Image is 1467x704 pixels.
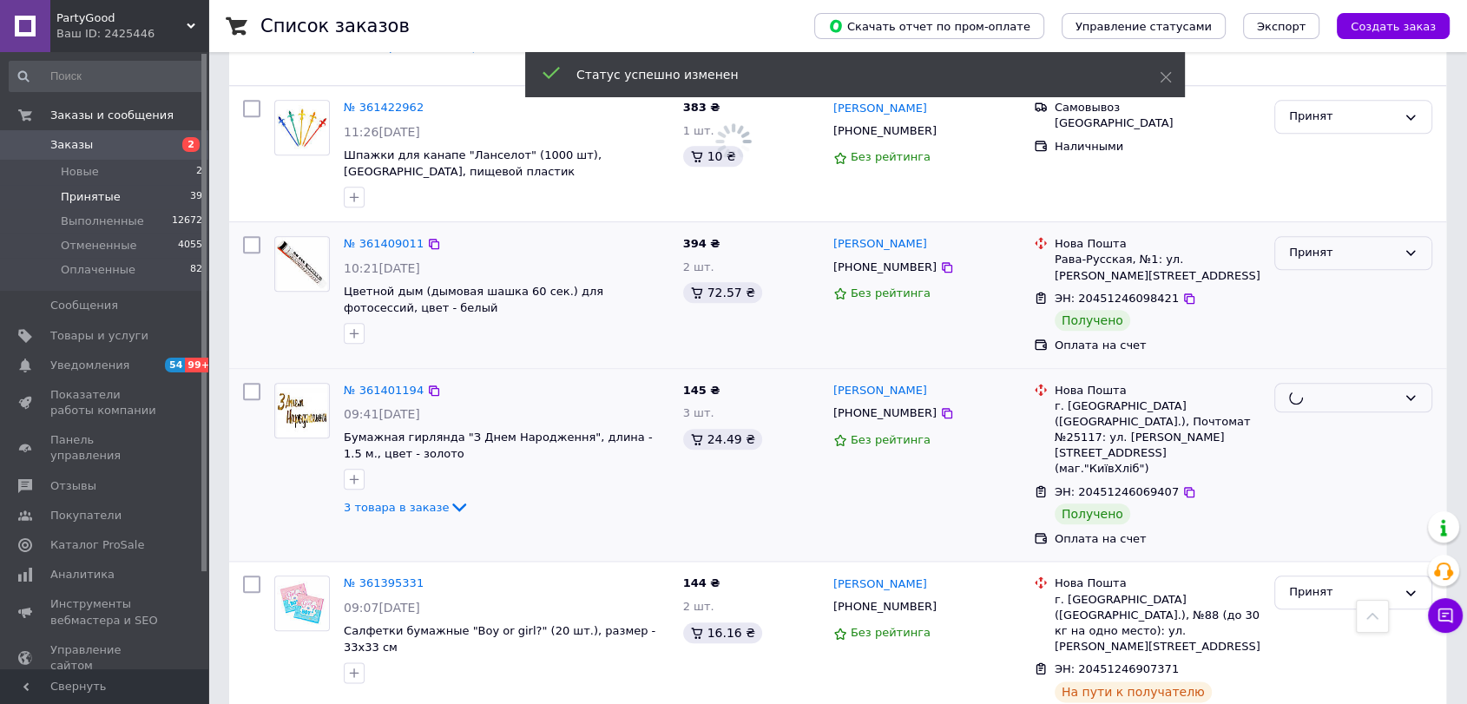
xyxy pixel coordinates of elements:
div: Нова Пошта [1055,576,1260,591]
span: PartyGood [56,10,187,26]
div: 72.57 ₴ [683,282,762,303]
div: На пути к получателю [1055,681,1212,702]
span: 3 шт. [683,406,714,419]
span: 99+ [185,358,214,372]
span: Показатели работы компании [50,387,161,418]
span: Без рейтинга [851,433,931,446]
a: Цветной дым (дымовая шашка 60 сек.) для фотосессий, цвет - белый [344,285,603,314]
span: Без рейтинга [851,626,931,639]
span: Новые [61,164,99,180]
span: 2 шт. [683,600,714,613]
div: Принят [1289,244,1397,262]
div: Оплата на счет [1055,338,1260,353]
button: Скачать отчет по пром-оплате [814,13,1044,39]
span: Принятые [61,189,121,205]
span: 12672 [172,214,202,229]
a: 3 товара в заказе [344,500,470,513]
span: Товары и услуги [50,328,148,344]
img: Фото товару [277,101,327,155]
div: Принят [1289,583,1397,602]
img: Фото товару [277,576,327,630]
a: № 361409011 [344,237,424,250]
div: Статус успешно изменен [576,66,1116,83]
span: Уведомления [50,358,129,373]
span: 10:21[DATE] [344,261,420,275]
span: 11:26[DATE] [344,125,420,139]
span: 145 ₴ [683,384,720,397]
span: Панель управления [50,432,161,464]
a: № 361401194 [344,384,424,397]
div: Получено [1055,503,1130,524]
a: Фото товару [274,576,330,631]
div: [PHONE_NUMBER] [830,402,940,424]
div: Рава-Русская, №1: ул. [PERSON_NAME][STREET_ADDRESS] [1055,252,1260,283]
img: Фото товару [277,237,327,291]
span: 09:07[DATE] [344,601,420,615]
a: № 361395331 [344,576,424,589]
span: 82 [190,262,202,278]
a: [PERSON_NAME] [833,576,927,593]
span: 383 ₴ [683,101,720,114]
span: Оплаченные [61,262,135,278]
div: Оплата на счет [1055,531,1260,547]
button: Управление статусами [1062,13,1226,39]
span: Аналитика [50,567,115,582]
span: Управление сайтом [50,642,161,674]
span: Управление статусами [1076,20,1212,33]
span: Заказы и сообщения [50,108,174,123]
div: 10 ₴ [683,146,743,167]
span: 3 товара в заказе [344,500,449,513]
button: Экспорт [1243,13,1319,39]
a: Салфетки бумажные "Boy or girl?" (20 шт.), размер - 33х33 см [344,624,655,654]
a: Шпажки для канапе "Ланселот" (1000 шт), [GEOGRAPHIC_DATA], пищевой пластик [344,148,602,178]
button: Создать заказ [1337,13,1450,39]
div: [GEOGRAPHIC_DATA] [1055,115,1260,131]
span: Скачать отчет по пром-оплате [828,18,1030,34]
span: Заказы [50,137,93,153]
span: Сообщения [50,298,118,313]
button: Чат с покупателем [1428,598,1463,633]
div: Самовывоз [1055,100,1260,115]
div: Нова Пошта [1055,383,1260,398]
span: Инструменты вебмастера и SEO [50,596,161,628]
span: Экспорт [1257,20,1306,33]
a: № 361422962 [344,101,424,114]
span: 394 ₴ [683,237,720,250]
span: 144 ₴ [683,576,720,589]
span: 39 [190,189,202,205]
div: Нова Пошта [1055,236,1260,252]
div: [PHONE_NUMBER] [830,595,940,618]
a: [PERSON_NAME] [833,101,927,117]
span: 2 шт. [683,260,714,273]
div: 24.49 ₴ [683,429,762,450]
div: Ваш ID: 2425446 [56,26,208,42]
div: [PHONE_NUMBER] [830,120,940,142]
a: Фото товару [274,100,330,155]
a: [PERSON_NAME] [833,383,927,399]
span: 2 [182,137,200,152]
span: 4055 [178,238,202,253]
div: Принят [1289,108,1397,126]
span: Отмененные [61,238,136,253]
img: Фото товару [277,384,327,438]
input: Поиск [9,61,204,92]
span: 1 шт. [683,124,714,137]
a: [PERSON_NAME] [833,236,927,253]
a: Фото товару [274,236,330,292]
span: Без рейтинга [851,286,931,299]
div: г. [GEOGRAPHIC_DATA] ([GEOGRAPHIC_DATA].), Почтомат №25117: ул. [PERSON_NAME][STREET_ADDRESS] (ма... [1055,398,1260,477]
span: 2 [196,164,202,180]
a: Бумажная гирлянда "З Днем Народження", длина - 1.5 м., цвет - золото [344,431,653,460]
div: 16.16 ₴ [683,622,762,643]
span: Без рейтинга [851,150,931,163]
div: г. [GEOGRAPHIC_DATA] ([GEOGRAPHIC_DATA].), №88 (до 30 кг на одно место): ул. [PERSON_NAME][STREET... [1055,592,1260,655]
div: Получено [1055,310,1130,331]
span: ЭН: 20451246098421 [1055,292,1179,305]
span: 54 [165,358,185,372]
h1: Список заказов [260,16,410,36]
a: Создать заказ [1319,19,1450,32]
